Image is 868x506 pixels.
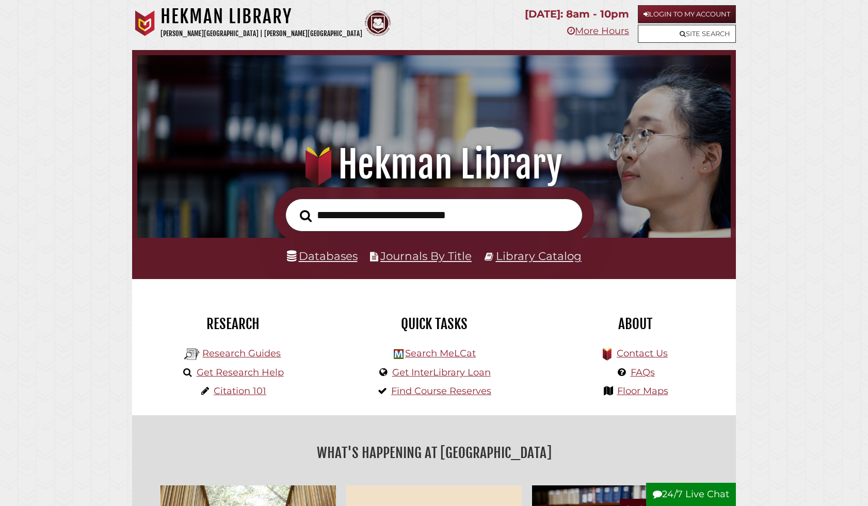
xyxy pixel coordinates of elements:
a: Site Search [638,25,736,43]
a: Journals By Title [380,249,472,263]
p: [PERSON_NAME][GEOGRAPHIC_DATA] | [PERSON_NAME][GEOGRAPHIC_DATA] [160,28,362,40]
img: Hekman Library Logo [184,347,200,362]
h2: What's Happening at [GEOGRAPHIC_DATA] [140,441,728,465]
button: Search [295,207,317,225]
img: Hekman Library Logo [394,349,404,359]
a: Floor Maps [617,385,668,397]
i: Search [300,209,312,222]
a: Login to My Account [638,5,736,23]
a: Databases [287,249,358,263]
h1: Hekman Library [160,5,362,28]
a: FAQs [631,367,655,378]
h2: About [542,315,728,333]
a: Get Research Help [197,367,284,378]
a: Find Course Reserves [391,385,491,397]
img: Calvin Theological Seminary [365,10,391,36]
a: Library Catalog [496,249,582,263]
a: Search MeLCat [405,348,476,359]
h2: Quick Tasks [341,315,527,333]
img: Calvin University [132,10,158,36]
a: Citation 101 [214,385,266,397]
a: Research Guides [202,348,281,359]
h2: Research [140,315,326,333]
p: [DATE]: 8am - 10pm [525,5,629,23]
a: Contact Us [617,348,668,359]
a: Get InterLibrary Loan [392,367,491,378]
a: More Hours [567,25,629,37]
h1: Hekman Library [150,142,718,187]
